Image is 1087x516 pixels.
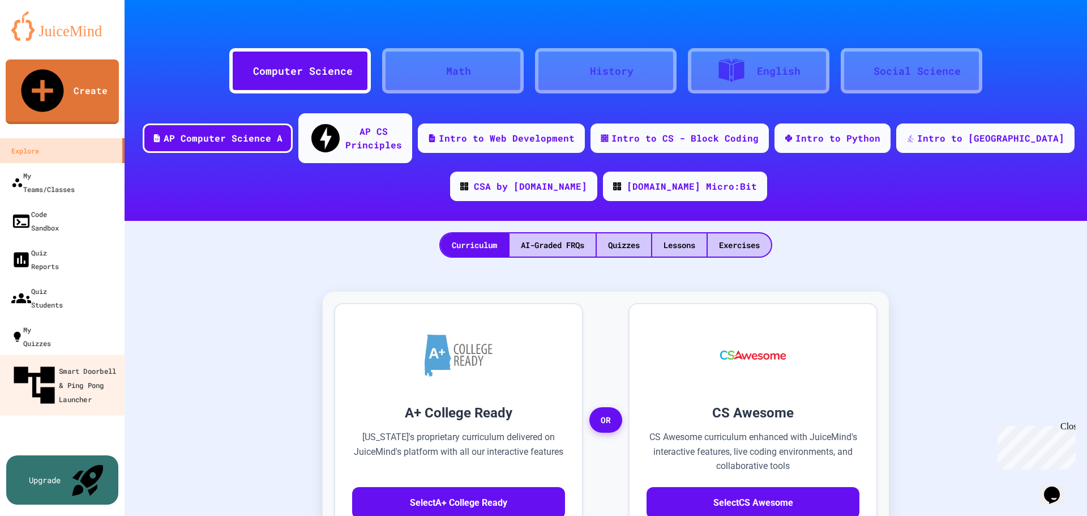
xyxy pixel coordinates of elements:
img: CODE_logo_RGB.png [460,182,468,190]
div: My Teams/Classes [11,169,75,196]
div: Quizzes [597,233,651,257]
div: [DOMAIN_NAME] Micro:Bit [627,180,757,193]
div: Quiz Reports [11,246,59,273]
div: Quiz Students [11,284,63,312]
div: Social Science [874,63,961,79]
div: AI-Graded FRQs [510,233,596,257]
div: AP CS Principles [345,125,402,152]
div: Lessons [652,233,707,257]
div: Intro to Web Development [439,131,575,145]
iframe: chat widget [993,421,1076,470]
p: CS Awesome curriculum enhanced with JuiceMind's interactive features, live coding environments, a... [647,430,859,474]
span: OR [589,407,622,433]
div: My Quizzes [11,323,51,350]
img: logo-orange.svg [11,11,113,41]
div: Computer Science [253,63,353,79]
img: A+ College Ready [425,334,493,377]
div: English [757,63,801,79]
img: CODE_logo_RGB.png [613,182,621,190]
p: [US_STATE]'s proprietary curriculum delivered on JuiceMind's platform with all our interactive fe... [352,430,565,474]
div: Exercises [708,233,771,257]
div: Intro to CS - Block Coding [611,131,759,145]
div: CSA by [DOMAIN_NAME] [474,180,587,193]
iframe: chat widget [1039,471,1076,505]
div: Upgrade [29,474,61,486]
div: Intro to Python [795,131,880,145]
div: Explore [11,144,39,157]
div: History [590,63,634,79]
div: Smart Doorbell & Ping Pong Launcher [10,361,122,410]
div: Math [446,63,471,79]
div: Curriculum [440,233,508,257]
div: Chat with us now!Close [5,5,78,72]
img: CS Awesome [709,321,798,389]
h3: CS Awesome [647,403,859,423]
div: AP Computer Science A [164,131,283,145]
a: Create [6,59,119,124]
div: Code Sandbox [11,207,59,234]
div: Intro to [GEOGRAPHIC_DATA] [917,131,1064,145]
h3: A+ College Ready [352,403,565,423]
